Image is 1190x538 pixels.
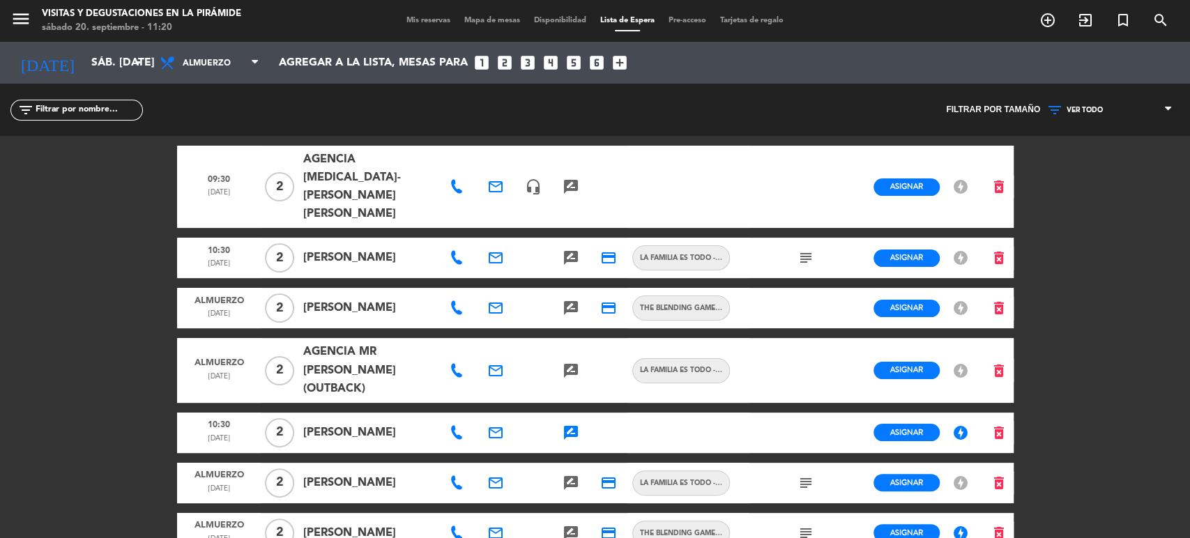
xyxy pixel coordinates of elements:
[600,300,617,316] i: credit_card
[1115,12,1131,29] i: turned_in_not
[265,243,294,272] span: 2
[874,474,940,491] button: Asignar
[563,249,579,266] i: rate_review
[984,296,1014,321] button: delete_forever
[633,252,729,263] span: La Familia es Todo - Family is Everything Español
[182,240,257,259] span: 10:30
[182,258,257,276] span: [DATE]
[303,151,434,223] span: AGENCIA [MEDICAL_DATA]-[PERSON_NAME] [PERSON_NAME]
[890,252,923,263] span: Asignar
[952,249,968,266] i: offline_bolt
[303,343,434,397] span: AGENCIA MR [PERSON_NAME] (OUTBACK)
[952,362,968,379] i: offline_bolt
[265,418,294,447] span: 2
[457,17,527,24] span: Mapa de mesas
[183,50,249,77] span: Almuerzo
[182,415,257,433] span: 10:30
[991,362,1007,379] i: delete_forever
[525,178,542,195] i: headset_mic
[633,302,729,314] span: The Blending Games - Idioma Español
[182,465,257,483] span: Almuerzo
[798,249,814,266] i: subject
[279,56,468,70] span: Agregar a la lista, mesas para
[890,181,923,192] span: Asignar
[946,103,1040,117] span: Filtrar por tamaño
[182,308,257,326] span: [DATE]
[633,364,729,376] span: La Familia es Todo - Family is Everything Español
[633,477,729,489] span: La Familia es Todo - Family is Everything Español
[890,302,923,313] span: Asignar
[265,293,294,323] span: 2
[10,8,31,29] i: menu
[182,187,257,226] span: [DATE]
[563,475,579,491] i: rate_review
[874,300,940,317] button: Asignar
[874,424,940,441] button: Asignar
[563,424,579,441] i: rate_review
[1039,12,1056,29] i: add_circle_outline
[947,249,972,267] button: offline_bolt
[890,477,923,488] span: Asignar
[984,246,1014,270] button: delete_forever
[600,475,617,491] i: credit_card
[984,471,1014,495] button: delete_forever
[399,17,457,24] span: Mis reservas
[182,483,257,501] span: [DATE]
[952,424,968,441] i: offline_bolt
[991,424,1007,441] i: delete_forever
[890,364,923,375] span: Asignar
[487,178,504,195] i: email
[600,249,617,266] i: credit_card
[17,102,34,118] i: filter_list
[984,175,1014,199] button: delete_forever
[947,299,972,317] button: offline_bolt
[265,468,294,498] span: 2
[991,300,1007,316] i: delete_forever
[182,433,257,451] span: [DATE]
[1077,12,1094,29] i: exit_to_app
[42,21,241,35] div: sábado 20. septiembre - 11:20
[947,178,972,196] button: offline_bolt
[662,17,713,24] span: Pre-acceso
[890,427,923,438] span: Asignar
[991,178,1007,195] i: delete_forever
[487,300,504,316] i: email
[473,54,491,72] i: looks_one
[947,474,972,492] button: offline_bolt
[563,178,579,195] i: rate_review
[1067,106,1103,114] span: VER TODO
[991,249,1007,266] i: delete_forever
[487,249,504,266] i: email
[563,362,579,379] i: rate_review
[947,362,972,380] button: offline_bolt
[952,178,968,195] i: offline_bolt
[182,341,257,371] span: Almuerzo
[947,424,972,442] button: offline_bolt
[1152,12,1169,29] i: search
[713,17,791,24] span: Tarjetas de regalo
[303,424,434,442] span: [PERSON_NAME]
[303,299,434,317] span: [PERSON_NAME]
[182,148,257,187] span: 09:30
[182,515,257,533] span: Almuerzo
[593,17,662,24] span: Lista de Espera
[952,300,968,316] i: offline_bolt
[798,475,814,491] i: subject
[874,362,940,379] button: Asignar
[34,102,142,118] input: Filtrar por nombre...
[265,172,294,201] span: 2
[42,7,241,21] div: Visitas y degustaciones en La Pirámide
[874,249,940,267] button: Asignar
[303,474,434,492] span: [PERSON_NAME]
[182,371,257,401] span: [DATE]
[10,8,31,34] button: menu
[565,54,583,72] i: looks_5
[611,54,629,72] i: add_box
[984,358,1014,383] button: delete_forever
[487,362,504,379] i: email
[130,54,146,71] i: arrow_drop_down
[519,54,537,72] i: looks_3
[265,356,294,385] span: 2
[487,475,504,491] i: email
[874,178,940,196] button: Asignar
